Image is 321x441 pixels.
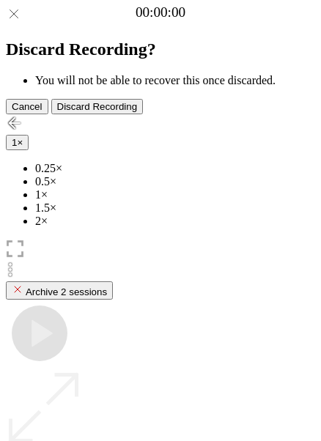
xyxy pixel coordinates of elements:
button: Archive 2 sessions [6,281,113,300]
h2: Discard Recording? [6,40,315,59]
li: 2× [35,215,315,228]
li: 1.5× [35,201,315,215]
li: 0.25× [35,162,315,175]
a: 00:00:00 [136,4,185,21]
li: 0.5× [35,175,315,188]
button: Cancel [6,99,48,114]
li: You will not be able to recover this once discarded. [35,74,315,87]
button: 1× [6,135,29,150]
button: Discard Recording [51,99,144,114]
span: 1 [12,137,17,148]
div: Archive 2 sessions [12,283,107,297]
li: 1× [35,188,315,201]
